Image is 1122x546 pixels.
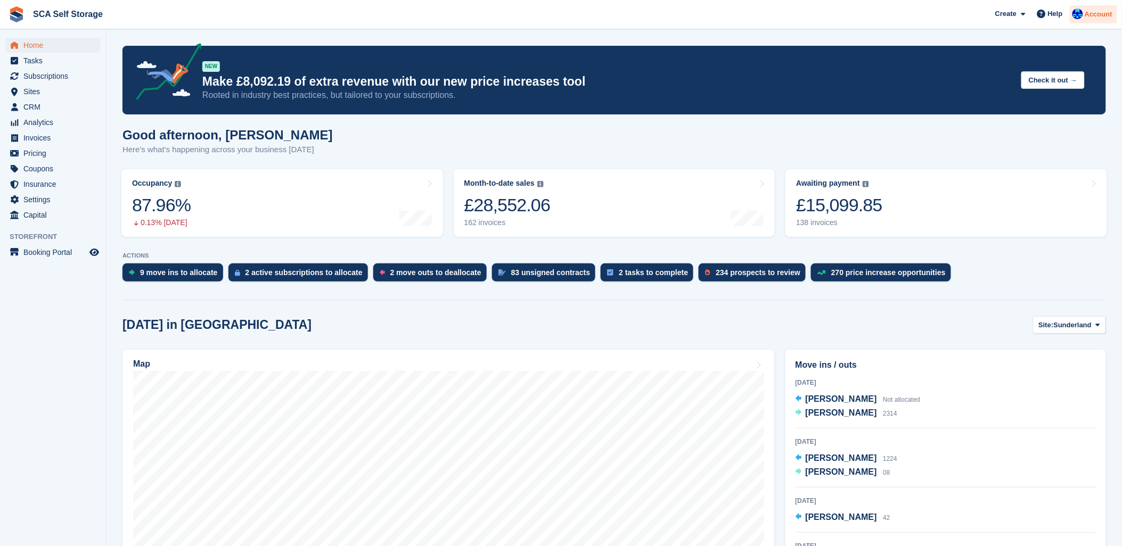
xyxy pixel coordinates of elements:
[796,496,1096,506] div: [DATE]
[23,38,87,53] span: Home
[995,9,1017,19] span: Create
[796,194,882,216] div: £15,099.85
[88,246,101,259] a: Preview store
[10,231,106,242] span: Storefront
[863,181,869,187] img: icon-info-grey-7440780725fd019a000dd9b08b2336e03edf1995a4989e88bcd33f0948082b44.svg
[23,130,87,145] span: Invoices
[796,511,890,525] a: [PERSON_NAME] 42
[607,269,613,276] img: task-75834270c22a3079a89374b754ae025e5fb1db73e45f91037f5363f120a921f8.svg
[883,514,890,522] span: 42
[23,245,87,260] span: Booking Portal
[140,268,218,277] div: 9 move ins to allocate
[23,146,87,161] span: Pricing
[796,218,882,227] div: 138 invoices
[5,115,101,130] a: menu
[883,469,890,476] span: 08
[1085,9,1112,20] span: Account
[5,146,101,161] a: menu
[29,5,107,23] a: SCA Self Storage
[785,169,1107,237] a: Awaiting payment £15,099.85 138 invoices
[122,263,228,287] a: 9 move ins to allocate
[5,161,101,176] a: menu
[705,269,710,276] img: prospect-51fa495bee0391a8d652442698ab0144808aea92771e9ea1ae160a38d050c398.svg
[1033,316,1106,334] button: Site: Sunderland
[464,194,551,216] div: £28,552.06
[235,269,240,276] img: active_subscription_to_allocate_icon-d502201f5373d7db506a760aba3b589e785aa758c864c3986d89f69b8ff3...
[817,270,826,275] img: price_increase_opportunities-93ffe204e8149a01c8c9dc8f82e8f89637d9d84a8eef4429ea346261dce0b2c0.svg
[883,396,920,403] span: Not allocated
[454,169,775,237] a: Month-to-date sales £28,552.06 162 invoices
[23,69,87,84] span: Subscriptions
[716,268,800,277] div: 234 prospects to review
[796,179,860,188] div: Awaiting payment
[122,252,1106,259] p: ACTIONS
[806,512,877,522] span: [PERSON_NAME]
[796,452,897,466] a: [PERSON_NAME] 1224
[5,208,101,222] a: menu
[132,218,191,227] div: 0.13% [DATE]
[23,192,87,207] span: Settings
[121,169,443,237] a: Occupancy 87.96% 0.13% [DATE]
[23,208,87,222] span: Capital
[796,393,921,407] a: [PERSON_NAME] Not allocated
[796,407,897,420] a: [PERSON_NAME] 2314
[699,263,811,287] a: 234 prospects to review
[811,263,956,287] a: 270 price increase opportunities
[380,269,385,276] img: move_outs_to_deallocate_icon-f764333ba52eb49d3ac5e1228854f67142a1ed5810a6f6cc68b1a99e826820c5.svg
[601,263,699,287] a: 2 tasks to complete
[373,263,492,287] a: 2 move outs to deallocate
[5,192,101,207] a: menu
[883,410,897,417] span: 2314
[122,128,333,142] h1: Good afternoon, [PERSON_NAME]
[133,359,150,369] h2: Map
[23,161,87,176] span: Coupons
[23,84,87,99] span: Sites
[202,74,1013,89] p: Make £8,092.19 of extra revenue with our new price increases tool
[464,218,551,227] div: 162 invoices
[228,263,373,287] a: 2 active subscriptions to allocate
[122,144,333,156] p: Here's what's happening across your business [DATE]
[5,100,101,114] a: menu
[132,179,172,188] div: Occupancy
[132,194,191,216] div: 87.96%
[23,53,87,68] span: Tasks
[1039,320,1054,330] span: Site:
[5,245,101,260] a: menu
[498,269,506,276] img: contract_signature_icon-13c848040528278c33f63329250d36e43548de30e8caae1d1a13099fd9432cc5.svg
[245,268,363,277] div: 2 active subscriptions to allocate
[5,38,101,53] a: menu
[23,177,87,192] span: Insurance
[5,53,101,68] a: menu
[5,84,101,99] a: menu
[127,43,202,104] img: price-adjustments-announcement-icon-8257ccfd72463d97f412b2fc003d46551f7dbcb40ab6d574587a9cd5c0d94...
[796,378,1096,387] div: [DATE]
[619,268,688,277] div: 2 tasks to complete
[796,466,890,479] a: [PERSON_NAME] 08
[5,69,101,84] a: menu
[806,467,877,476] span: [PERSON_NAME]
[464,179,535,188] div: Month-to-date sales
[1072,9,1083,19] img: Kelly Neesham
[23,115,87,130] span: Analytics
[9,6,24,22] img: stora-icon-8386f47178a22dfd0bd8f6a31ec36ba5ce8667c1dd55bd0f319d3a0aa187defe.svg
[796,437,1096,446] div: [DATE]
[202,89,1013,101] p: Rooted in industry best practices, but tailored to your subscriptions.
[883,455,897,462] span: 1224
[122,318,312,332] h2: [DATE] in [GEOGRAPHIC_DATA]
[1021,71,1085,89] button: Check it out →
[492,263,601,287] a: 83 unsigned contracts
[5,130,101,145] a: menu
[1054,320,1092,330] span: Sunderland
[537,181,544,187] img: icon-info-grey-7440780725fd019a000dd9b08b2336e03edf1995a4989e88bcd33f0948082b44.svg
[831,268,946,277] div: 270 price increase opportunities
[806,394,877,403] span: [PERSON_NAME]
[796,359,1096,371] h2: Move ins / outs
[1048,9,1063,19] span: Help
[390,268,481,277] div: 2 move outs to deallocate
[5,177,101,192] a: menu
[129,269,135,276] img: move_ins_to_allocate_icon-fdf77a2bb77ea45bf5b3d319d69a93e2d87916cf1d5bf7949dd705db3b84f3ca.svg
[23,100,87,114] span: CRM
[806,453,877,462] span: [PERSON_NAME]
[202,61,220,72] div: NEW
[806,408,877,417] span: [PERSON_NAME]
